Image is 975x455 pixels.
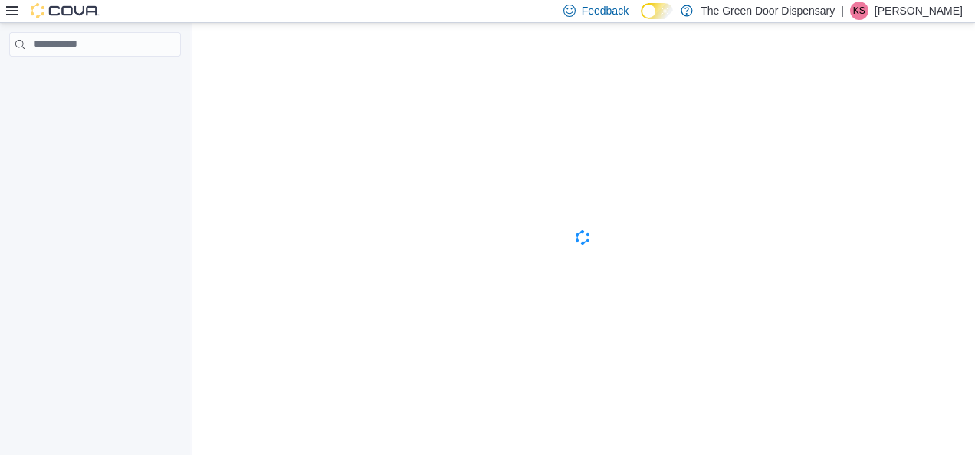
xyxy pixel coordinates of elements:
p: The Green Door Dispensary [701,2,835,20]
img: Cova [31,3,100,18]
span: Feedback [582,3,629,18]
input: Dark Mode [641,3,673,19]
span: Dark Mode [641,19,642,20]
div: Korey Savino [850,2,868,20]
span: KS [853,2,865,20]
p: | [841,2,844,20]
p: [PERSON_NAME] [875,2,963,20]
nav: Complex example [9,60,181,97]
